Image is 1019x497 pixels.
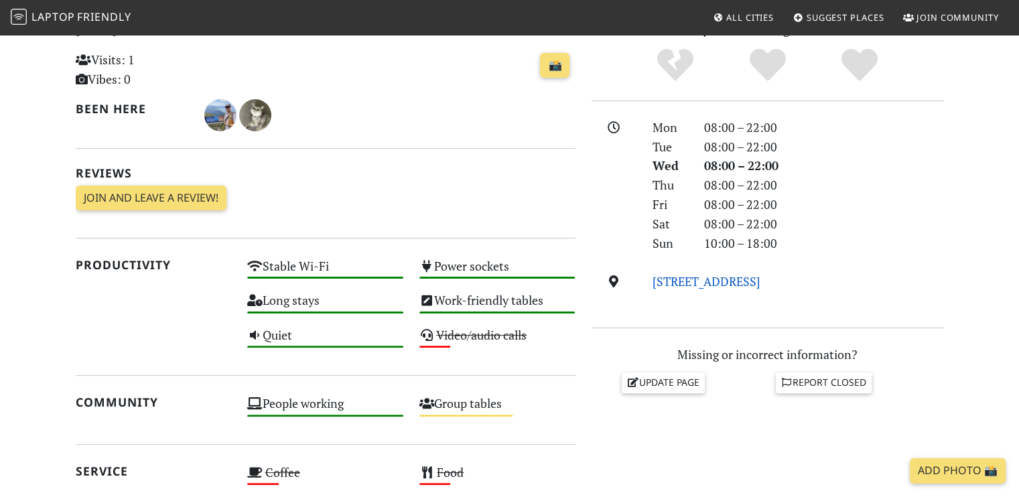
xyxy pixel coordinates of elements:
s: Coffee [265,464,300,480]
div: Sun [644,234,695,253]
h2: Productivity [76,258,232,272]
span: Join Community [916,11,999,23]
div: Sat [644,214,695,234]
span: Suggest Places [807,11,884,23]
div: Stable Wi-Fi [239,255,411,289]
s: Video/audio calls [436,327,527,343]
h2: Reviews [76,166,575,180]
img: LaptopFriendly [11,9,27,25]
div: Power sockets [411,255,584,289]
a: Report closed [776,372,872,393]
a: [STREET_ADDRESS] [653,273,760,289]
div: Wed [644,156,695,175]
a: Update page [622,372,705,393]
img: 5810-tom.jpg [204,99,236,131]
a: Suggest Places [788,5,890,29]
div: Work-friendly tables [411,289,584,324]
a: LaptopFriendly LaptopFriendly [11,6,131,29]
div: Fri [644,195,695,214]
a: 📸 [540,53,569,78]
div: 08:00 – 22:00 [696,118,952,137]
div: Quiet [239,324,411,358]
span: Laptop [31,9,75,24]
div: 08:00 – 22:00 [696,156,952,175]
h2: Been here [76,102,189,116]
p: Visits: 1 Vibes: 0 [76,50,232,89]
h2: Service [76,464,232,478]
div: Long stays [239,289,411,324]
div: 10:00 – 18:00 [696,234,952,253]
span: All Cities [726,11,774,23]
div: Thu [644,175,695,195]
img: 5523-teng.jpg [239,99,271,131]
div: 08:00 – 22:00 [696,195,952,214]
p: Missing or incorrect information? [592,345,944,364]
div: 08:00 – 22:00 [696,175,952,195]
a: Join and leave a review! [76,186,226,211]
div: Yes [722,47,814,84]
a: Join Community [898,5,1004,29]
a: All Cities [707,5,779,29]
div: 08:00 – 22:00 [696,137,952,157]
span: Teng T [239,106,271,122]
div: 08:00 – 22:00 [696,214,952,234]
div: Definitely! [813,47,906,84]
a: Add Photo 📸 [910,458,1006,484]
s: Food [437,464,464,480]
h2: Community [76,395,232,409]
div: Group tables [411,393,584,427]
span: Tom T [204,106,239,122]
div: No [629,47,722,84]
span: Friendly [77,9,131,24]
div: Mon [644,118,695,137]
div: Tue [644,137,695,157]
div: People working [239,393,411,427]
